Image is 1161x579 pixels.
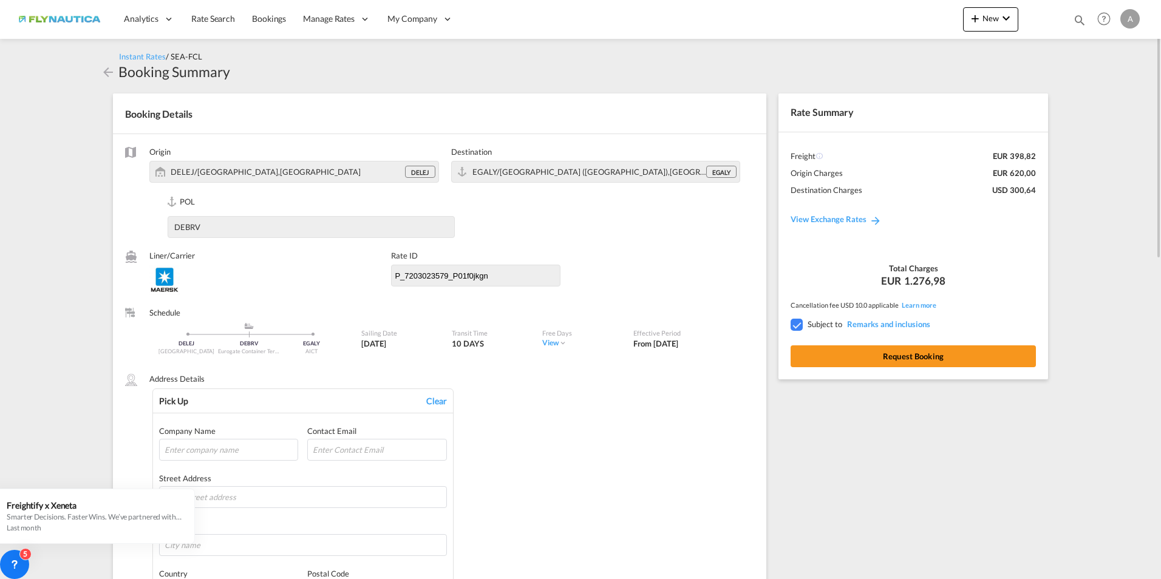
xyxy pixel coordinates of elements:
div: P_7203023579_P01f0jkgn [392,270,498,281]
input: Destination Port [392,271,498,281]
div: DEBRV [218,340,281,348]
input: City name [159,534,447,556]
img: Maersk Spot [149,265,180,295]
label: Rate ID [391,250,560,261]
div: A [1120,9,1140,29]
div: [GEOGRAPHIC_DATA] [155,348,218,356]
div: Clear [426,395,447,407]
span: DELEJ/Leipzig,Europe [171,167,361,177]
span: Help [1094,8,1114,29]
button: icon-plus 400-fgNewicon-chevron-down [963,7,1018,32]
md-icon: Spot Rates are dynamic & can fluctuate with time [815,152,823,160]
div: EUR 620,00 [993,168,1036,178]
md-icon: icon-magnify [1073,13,1086,27]
span: Rate Search [191,13,235,24]
label: Effective Period [633,328,742,337]
div: EGALY [281,340,343,348]
div: Freight [791,151,823,161]
div: Help [1094,8,1120,30]
span: REMARKSINCLUSIONS [844,319,930,329]
md-icon: icon-plus 400-fg [968,11,982,25]
label: Schedule [149,307,349,318]
span: Subject to [808,319,842,329]
span: Booking Details [125,108,192,120]
div: Contact Email [307,425,446,436]
input: Enter company name [159,439,298,461]
div: City [159,520,447,531]
label: Transit Time [452,328,530,337]
div: Country [159,568,298,579]
span: Analytics [124,13,158,25]
div: Rate Summary [778,93,1048,131]
md-icon: /assets/icons/custom/liner-aaa8ad.svg [125,251,137,263]
div: DEBRV [168,222,200,232]
md-icon: assets/icons/custom/ship-fill.svg [242,323,256,329]
span: Bookings [252,13,286,24]
label: Origin [149,146,439,157]
div: Destination Charges [791,185,862,195]
span: / SEA-FCL [166,52,202,61]
div: Total Charges [791,263,1036,274]
div: DELEJ [405,166,435,178]
label: Free Days [542,328,621,337]
span: EGALY/Alexandria (El Iskandariya),Africa [472,167,751,177]
label: Liner/Carrier [149,250,379,261]
span: New [968,13,1013,23]
div: Eurogate Container Terminal Bremerh [218,348,281,356]
a: Learn more [902,300,936,310]
span: My Company [387,13,437,25]
md-icon: icon-chevron-down [999,11,1013,25]
img: dbeec6a0202a11f0ab01a7e422f9ff92.png [18,5,100,33]
div: EUR 398,82 [993,151,1036,161]
md-icon: icon-chevron-down [559,339,567,347]
div: Company Name [159,425,298,436]
span: Cancellation fee USD 10.0 applicable [791,300,899,310]
label: Destination [451,146,741,157]
a: View Exchange Rates [778,202,894,236]
div: AICT [281,348,343,356]
div: EUR [791,274,1036,288]
div: From 20 Aug 2025 [633,338,678,349]
input: Enter Contact Email [307,439,446,461]
label: Sailing Date [361,328,440,337]
div: EGALY [706,166,737,178]
div: icon-arrow-left [101,62,118,81]
div: 5 Sep 2025 [361,338,440,349]
div: icon-magnify [1073,13,1086,32]
label: POL [168,196,455,209]
div: DELEJ [155,340,218,348]
input: Enter street address [159,486,447,508]
div: Pick Up [159,395,188,407]
md-icon: icon-arrow-right [870,214,882,226]
button: Request Booking [791,345,1036,367]
div: 10 DAYS [452,338,530,349]
div: Booking Summary [118,62,230,81]
span: 1.276,98 [904,274,945,288]
div: Viewicon-chevron-down [542,338,567,348]
div: USD 300,64 [992,185,1036,195]
md-icon: icon-arrow-left [101,65,115,80]
div: Postal Code [307,568,446,579]
div: Street Address [159,473,447,484]
span: Manage Rates [303,13,355,25]
span: Instant Rates [119,52,166,61]
div: Maersk Spot [149,265,379,295]
label: Address Details [149,373,205,384]
div: Origin Charges [791,168,843,178]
